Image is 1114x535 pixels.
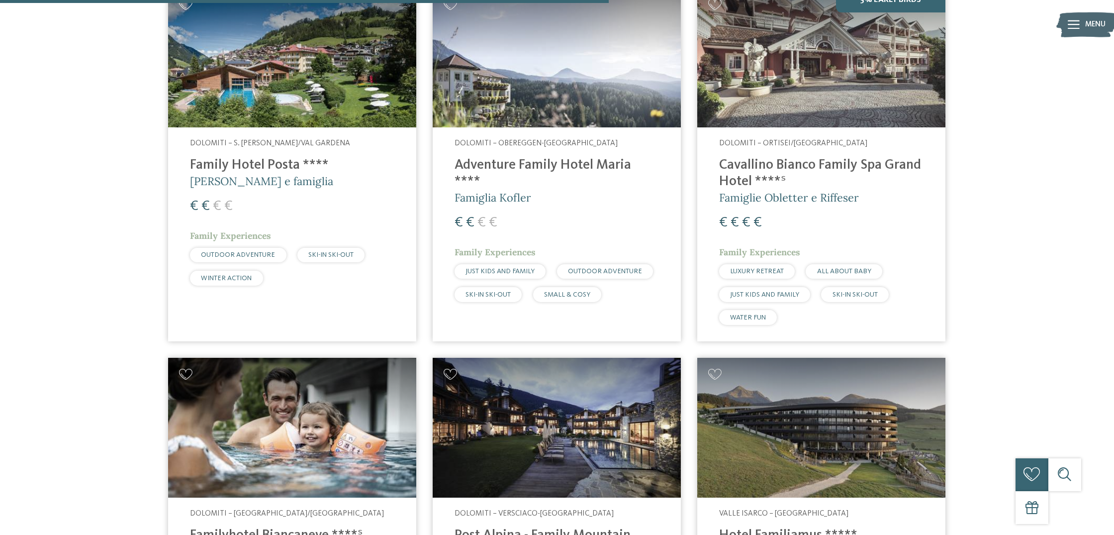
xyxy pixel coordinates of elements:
h4: Family Hotel Posta **** [190,157,394,174]
span: € [742,215,750,230]
span: Dolomiti – [GEOGRAPHIC_DATA]/[GEOGRAPHIC_DATA] [190,510,384,518]
span: SKI-IN SKI-OUT [308,251,354,258]
span: SMALL & COSY [544,291,590,298]
span: JUST KIDS AND FAMILY [730,291,799,298]
span: OUTDOOR ADVENTURE [568,268,642,275]
img: Cercate un hotel per famiglie? Qui troverete solo i migliori! [697,358,945,498]
span: € [466,215,474,230]
span: € [489,215,497,230]
span: WATER FUN [730,314,766,321]
span: Dolomiti – Ortisei/[GEOGRAPHIC_DATA] [719,139,867,147]
span: € [719,215,728,230]
span: € [753,215,762,230]
span: Dolomiti – S. [PERSON_NAME]/Val Gardena [190,139,350,147]
span: SKI-IN SKI-OUT [465,291,511,298]
span: ALL ABOUT BABY [817,268,871,275]
span: [PERSON_NAME] e famiglia [190,174,333,188]
span: € [213,199,221,214]
span: OUTDOOR ADVENTURE [201,251,275,258]
img: Post Alpina - Family Mountain Chalets ****ˢ [433,358,681,498]
h4: Adventure Family Hotel Maria **** [455,157,659,190]
span: € [477,215,486,230]
span: € [224,199,233,214]
span: € [455,215,463,230]
span: € [190,199,198,214]
span: Family Experiences [455,246,536,258]
span: Dolomiti – Obereggen-[GEOGRAPHIC_DATA] [455,139,618,147]
img: Cercate un hotel per famiglie? Qui troverete solo i migliori! [168,358,416,498]
span: Famiglie Obletter e Riffeser [719,191,859,205]
span: Valle Isarco – [GEOGRAPHIC_DATA] [719,510,848,518]
span: € [201,199,210,214]
span: Dolomiti – Versciaco-[GEOGRAPHIC_DATA] [455,510,614,518]
span: WINTER ACTION [201,275,252,282]
span: € [731,215,739,230]
span: SKI-IN SKI-OUT [833,291,878,298]
span: Family Experiences [719,246,800,258]
span: JUST KIDS AND FAMILY [465,268,535,275]
span: LUXURY RETREAT [730,268,784,275]
span: Famiglia Kofler [455,191,531,205]
h4: Cavallino Bianco Family Spa Grand Hotel ****ˢ [719,157,924,190]
span: Family Experiences [190,230,271,241]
